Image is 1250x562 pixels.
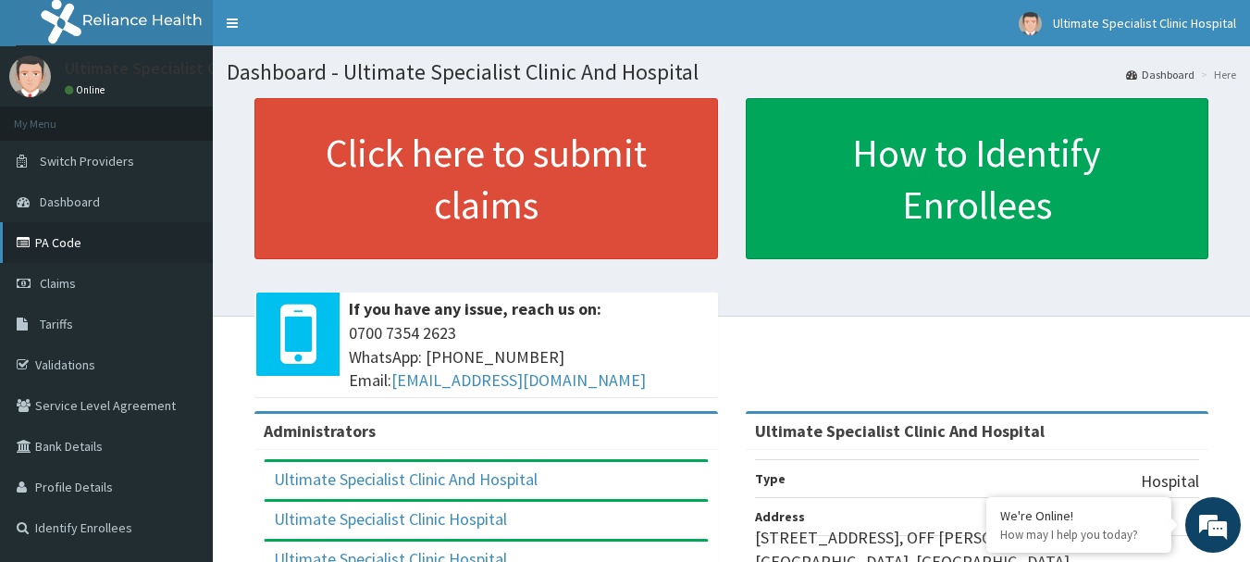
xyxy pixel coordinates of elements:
[755,420,1045,442] strong: Ultimate Specialist Clinic And Hospital
[755,470,786,487] b: Type
[1196,67,1236,82] li: Here
[1141,469,1199,493] p: Hospital
[274,468,538,490] a: Ultimate Specialist Clinic And Hospital
[746,98,1209,259] a: How to Identify Enrollees
[349,321,709,393] span: 0700 7354 2623 WhatsApp: [PHONE_NUMBER] Email:
[391,369,646,391] a: [EMAIL_ADDRESS][DOMAIN_NAME]
[1000,507,1157,524] div: We're Online!
[1053,15,1236,31] span: Ultimate Specialist Clinic Hospital
[1019,12,1042,35] img: User Image
[227,60,1236,84] h1: Dashboard - Ultimate Specialist Clinic And Hospital
[1126,67,1194,82] a: Dashboard
[65,60,311,77] p: Ultimate Specialist Clinic Hospital
[755,508,805,525] b: Address
[40,316,73,332] span: Tariffs
[40,194,100,210] span: Dashboard
[274,508,507,530] a: Ultimate Specialist Clinic Hospital
[1000,527,1157,543] p: How may I help you today?
[65,83,109,96] a: Online
[254,98,718,259] a: Click here to submit claims
[40,153,134,169] span: Switch Providers
[264,420,376,442] b: Administrators
[349,298,601,319] b: If you have any issue, reach us on:
[9,56,51,97] img: User Image
[40,275,76,292] span: Claims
